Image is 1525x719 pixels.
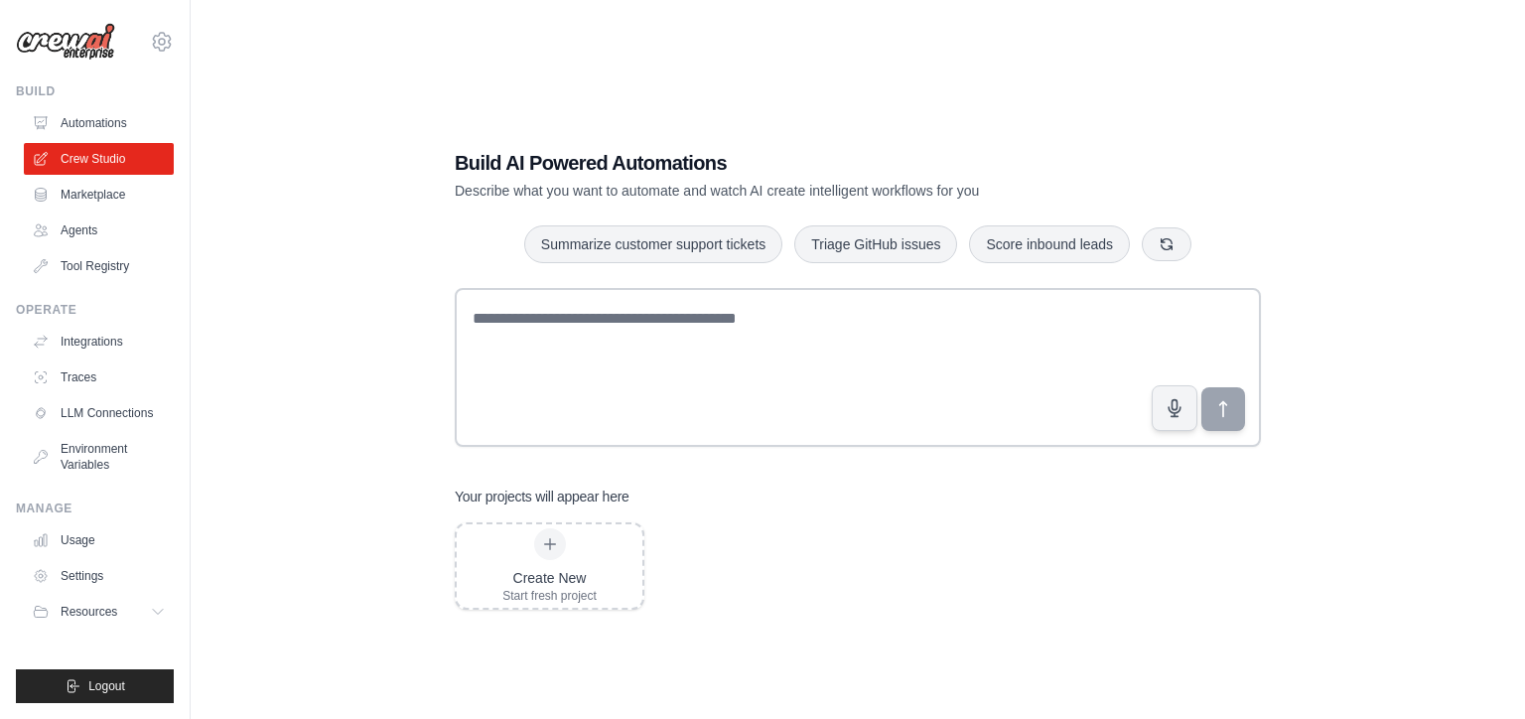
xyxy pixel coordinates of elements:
[88,678,125,694] span: Logout
[24,143,174,175] a: Crew Studio
[24,250,174,282] a: Tool Registry
[24,596,174,628] button: Resources
[24,524,174,556] a: Usage
[502,588,597,604] div: Start fresh project
[524,225,782,263] button: Summarize customer support tickets
[16,23,115,61] img: Logo
[969,225,1130,263] button: Score inbound leads
[16,669,174,703] button: Logout
[16,302,174,318] div: Operate
[1152,385,1197,431] button: Click to speak your automation idea
[24,361,174,393] a: Traces
[24,560,174,592] a: Settings
[794,225,957,263] button: Triage GitHub issues
[455,181,1122,201] p: Describe what you want to automate and watch AI create intelligent workflows for you
[16,501,174,516] div: Manage
[24,179,174,211] a: Marketplace
[24,397,174,429] a: LLM Connections
[502,568,597,588] div: Create New
[24,107,174,139] a: Automations
[16,83,174,99] div: Build
[1142,227,1191,261] button: Get new suggestions
[455,149,1122,177] h1: Build AI Powered Automations
[455,487,629,506] h3: Your projects will appear here
[61,604,117,620] span: Resources
[24,215,174,246] a: Agents
[24,433,174,481] a: Environment Variables
[24,326,174,358] a: Integrations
